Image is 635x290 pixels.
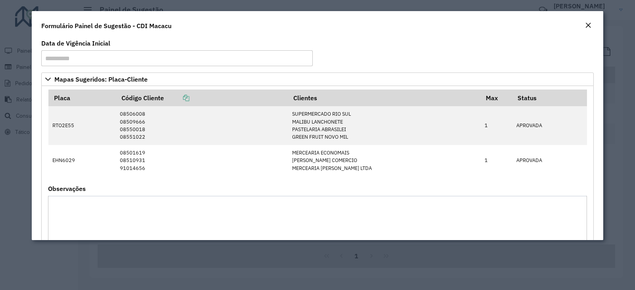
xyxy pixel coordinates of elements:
[41,21,171,31] h4: Formulário Painel de Sugestão - CDI Macacu
[116,145,288,176] td: 08501619 08510931 91014656
[164,94,189,102] a: Copiar
[116,90,288,106] th: Código Cliente
[583,21,594,31] button: Close
[481,90,512,106] th: Max
[54,76,148,82] span: Mapas Sugeridos: Placa-Cliente
[288,90,480,106] th: Clientes
[48,90,116,106] th: Placa
[48,145,116,176] td: EHN6029
[512,106,587,145] td: APROVADA
[116,106,288,145] td: 08506008 08509666 08550018 08551022
[481,106,512,145] td: 1
[48,106,116,145] td: RTO2E55
[585,22,591,29] em: Fechar
[41,38,110,48] label: Data de Vigência Inicial
[288,145,480,176] td: MERCEARIA ECONOMAIS [PERSON_NAME] COMERCIO MERCEARIA [PERSON_NAME] LTDA
[512,90,587,106] th: Status
[288,106,480,145] td: SUPERMERCADO RIO SUL MALIBU LANCHONETE PASTELARIA ABRASILEI GREEN FRUIT NOVO MIL
[48,184,86,193] label: Observações
[41,72,594,86] a: Mapas Sugeridos: Placa-Cliente
[512,145,587,176] td: APROVADA
[481,145,512,176] td: 1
